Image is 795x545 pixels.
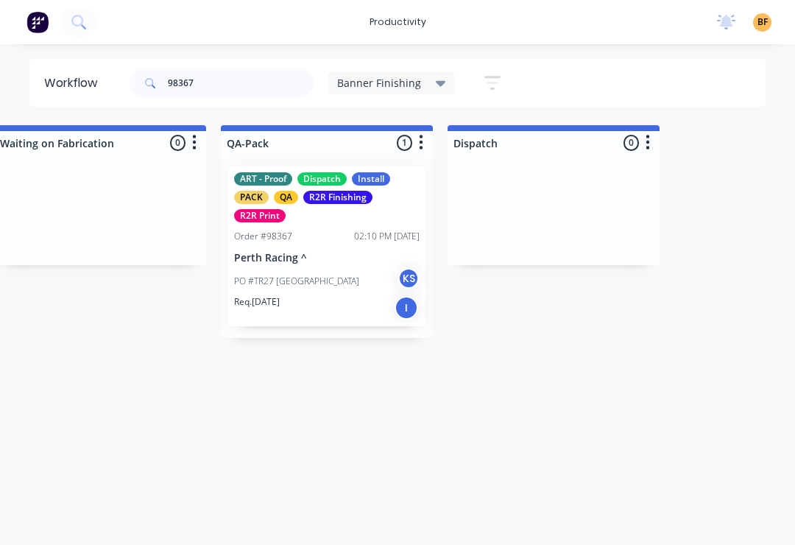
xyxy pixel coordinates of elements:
[297,172,347,186] div: Dispatch
[352,172,390,186] div: Install
[362,11,434,33] div: productivity
[234,275,359,288] p: PO #TR27 [GEOGRAPHIC_DATA]
[303,191,372,204] div: R2R Finishing
[234,209,286,222] div: R2R Print
[397,267,420,289] div: KS
[44,74,105,92] div: Workflow
[26,11,49,33] img: Factory
[234,172,292,186] div: ART - Proof
[337,75,421,91] span: Banner Finishing
[228,166,425,326] div: ART - ProofDispatchInstallPACKQAR2R FinishingR2R PrintOrder #9836702:10 PM [DATE]Perth Racing ^PO...
[234,295,280,309] p: Req. [DATE]
[274,191,298,204] div: QA
[395,296,418,320] div: I
[234,230,292,243] div: Order #98367
[234,252,420,264] p: Perth Racing ^
[354,230,420,243] div: 02:10 PM [DATE]
[757,15,768,29] span: BF
[168,68,314,98] input: Search for orders...
[234,191,269,204] div: PACK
